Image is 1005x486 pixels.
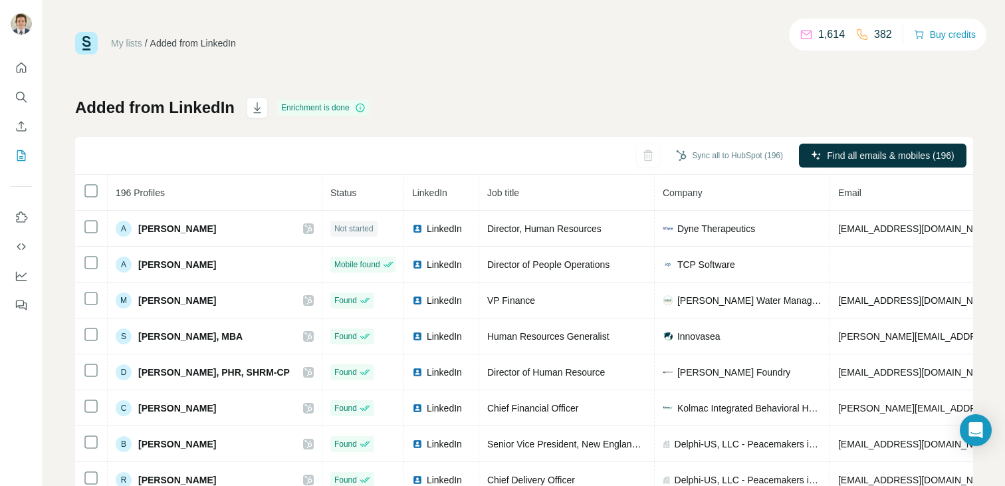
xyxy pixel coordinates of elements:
div: D [116,364,132,380]
span: Email [838,187,861,198]
span: [EMAIL_ADDRESS][DOMAIN_NAME] [838,367,996,378]
button: Buy credits [914,25,976,44]
span: Senior Vice President, New England Division [487,439,672,449]
div: A [116,221,132,237]
button: Quick start [11,56,32,80]
button: My lists [11,144,32,168]
img: LinkedIn logo [412,295,423,306]
span: Found [334,330,357,342]
span: VP Finance [487,295,535,306]
button: Sync all to HubSpot (196) [667,146,792,166]
span: Company [663,187,703,198]
span: LinkedIn [427,402,462,415]
div: C [116,400,132,416]
span: [PERSON_NAME] [138,437,216,451]
img: Avatar [11,13,32,35]
img: LinkedIn logo [412,439,423,449]
img: LinkedIn logo [412,403,423,414]
span: LinkedIn [427,366,462,379]
button: Find all emails & mobiles (196) [799,144,966,168]
span: [EMAIL_ADDRESS][DOMAIN_NAME] [838,223,996,234]
span: Director of People Operations [487,259,610,270]
button: Use Surfe API [11,235,32,259]
span: Mobile found [334,259,380,271]
span: [PERSON_NAME] [138,258,216,271]
span: [PERSON_NAME] [138,294,216,307]
img: LinkedIn logo [412,223,423,234]
span: TCP Software [677,258,735,271]
div: Open Intercom Messenger [960,414,992,446]
button: Use Surfe on LinkedIn [11,205,32,229]
span: [EMAIL_ADDRESS][DOMAIN_NAME] [838,439,996,449]
a: My lists [111,38,142,49]
span: Kolmac Integrated Behavioral Health [677,402,822,415]
span: Chief Delivery Officer [487,475,575,485]
img: LinkedIn logo [412,475,423,485]
span: LinkedIn [412,187,447,198]
span: Chief Financial Officer [487,403,578,414]
button: Dashboard [11,264,32,288]
span: [PERSON_NAME], MBA [138,330,243,343]
div: Enrichment is done [277,100,370,116]
img: LinkedIn logo [412,331,423,342]
button: Feedback [11,293,32,317]
span: Delphi-US, LLC - Peacemakers in the Talent War [675,437,822,451]
span: [PERSON_NAME] Water Management, Inc. [677,294,822,307]
img: company-logo [663,223,673,234]
img: company-logo [663,259,673,270]
span: Find all emails & mobiles (196) [827,149,954,162]
img: company-logo [663,403,673,414]
span: Dyne Therapeutics [677,222,755,235]
span: Director, Human Resources [487,223,602,234]
span: LinkedIn [427,294,462,307]
h1: Added from LinkedIn [75,97,235,118]
span: Human Resources Generalist [487,331,610,342]
img: LinkedIn logo [412,259,423,270]
span: [EMAIL_ADDRESS][DOMAIN_NAME] [838,295,996,306]
div: Added from LinkedIn [150,37,236,50]
button: Enrich CSV [11,114,32,138]
img: LinkedIn logo [412,367,423,378]
span: LinkedIn [427,258,462,271]
span: [PERSON_NAME] Foundry [677,366,790,379]
span: LinkedIn [427,437,462,451]
span: Found [334,474,357,486]
div: M [116,293,132,308]
span: [PERSON_NAME] [138,402,216,415]
img: company-logo [663,367,673,378]
div: B [116,436,132,452]
img: Surfe Logo [75,32,98,55]
button: Search [11,85,32,109]
span: Found [334,402,357,414]
li: / [145,37,148,50]
span: Found [334,366,357,378]
img: company-logo [663,295,673,306]
span: [PERSON_NAME], PHR, SHRM-CP [138,366,290,379]
span: LinkedIn [427,330,462,343]
span: [EMAIL_ADDRESS][DOMAIN_NAME] [838,475,996,485]
span: Innovasea [677,330,721,343]
span: Job title [487,187,519,198]
p: 382 [874,27,892,43]
span: Director of Human Resource [487,367,605,378]
div: A [116,257,132,273]
img: company-logo [663,331,673,342]
span: LinkedIn [427,222,462,235]
span: 196 Profiles [116,187,165,198]
p: 1,614 [818,27,845,43]
span: Status [330,187,357,198]
span: Found [334,438,357,450]
div: S [116,328,132,344]
span: Not started [334,223,374,235]
span: Found [334,295,357,306]
span: [PERSON_NAME] [138,222,216,235]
